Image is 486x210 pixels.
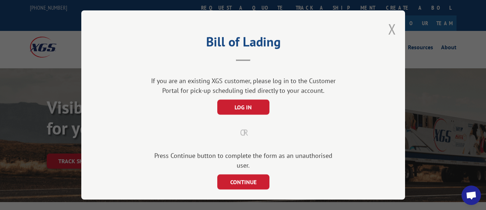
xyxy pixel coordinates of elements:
[217,174,269,190] button: CONTINUE
[217,100,269,115] button: LOG IN
[117,126,369,139] div: OR
[388,19,396,38] button: Close modal
[117,37,369,50] h2: Bill of Lading
[148,76,339,95] div: If you are an existing XGS customer, please log in to the Customer Portal for pick-up scheduling ...
[148,151,339,170] div: Press Continue button to complete the form as an unauthorised user.
[217,104,269,111] a: LOG IN
[462,186,481,205] div: Open chat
